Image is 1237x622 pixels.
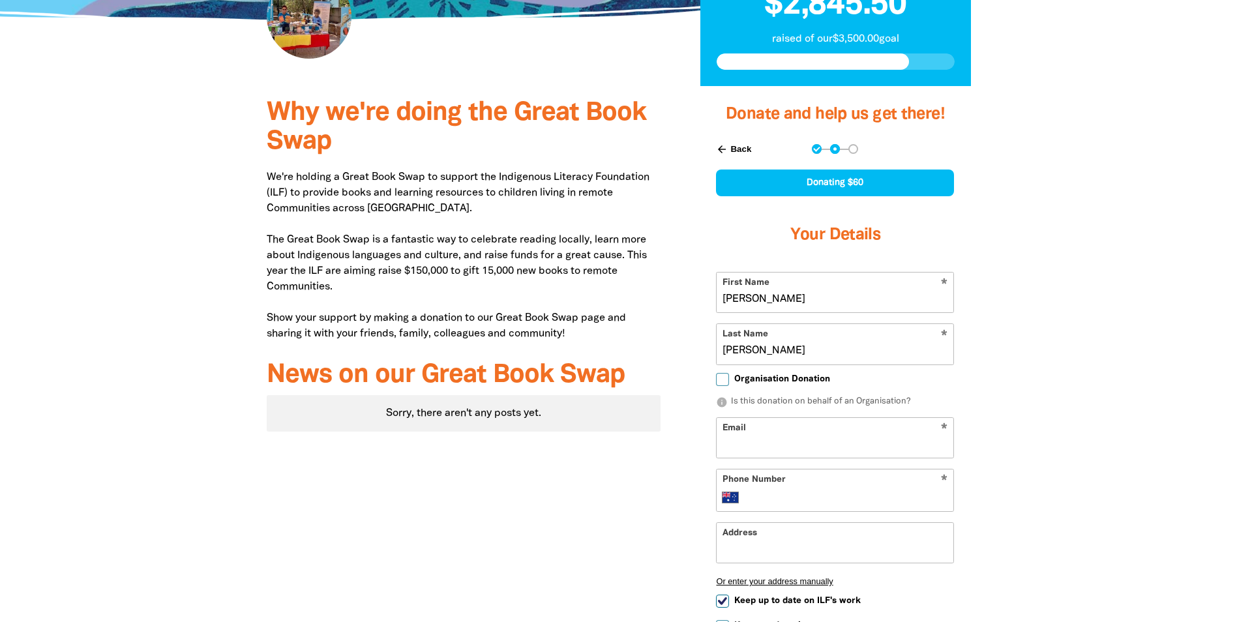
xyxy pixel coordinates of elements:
[716,396,728,408] i: info
[267,170,661,342] p: We're holding a Great Book Swap to support the Indigenous Literacy Foundation (ILF) to provide bo...
[267,101,646,154] span: Why we're doing the Great Book Swap
[717,31,955,47] p: raised of our $3,500.00 goal
[716,576,954,586] button: Or enter your address manually
[830,144,840,154] button: Navigate to step 2 of 3 to enter your details
[716,396,954,409] p: Is this donation on behalf of an Organisation?
[812,144,822,154] button: Navigate to step 1 of 3 to enter your donation amount
[716,143,728,155] i: arrow_back
[267,395,661,432] div: Sorry, there aren't any posts yet.
[726,107,945,122] span: Donate and help us get there!
[267,395,661,432] div: Paginated content
[716,373,729,386] input: Organisation Donation
[716,170,954,196] div: Donating $60
[267,361,661,390] h3: News on our Great Book Swap
[734,373,830,385] span: Organisation Donation
[711,138,756,160] button: Back
[716,209,954,261] h3: Your Details
[734,595,861,607] span: Keep up to date on ILF's work
[848,144,858,154] button: Navigate to step 3 of 3 to enter your payment details
[941,475,947,487] i: Required
[716,595,729,608] input: Keep up to date on ILF's work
